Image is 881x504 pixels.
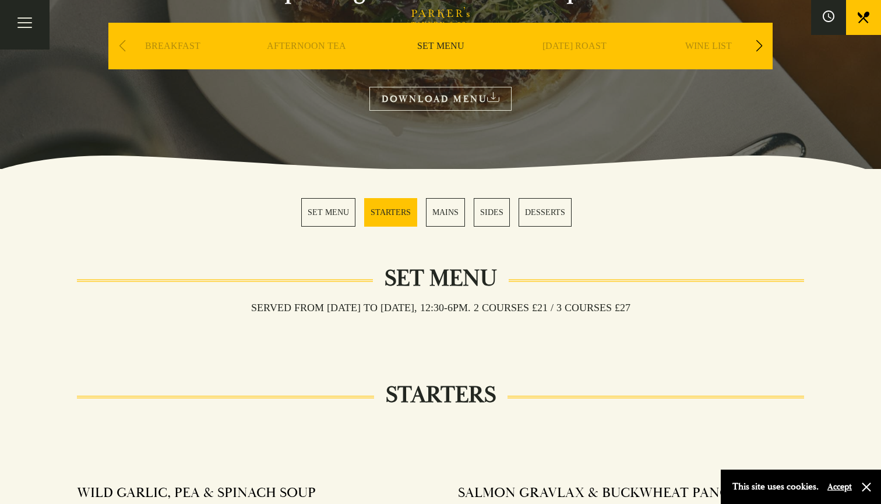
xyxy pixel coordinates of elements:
h2: Set Menu [373,265,509,292]
a: 2 / 5 [364,198,417,227]
div: 1 / 9 [108,23,237,104]
div: Next slide [751,33,767,59]
button: Accept [827,481,852,492]
a: WINE LIST [685,40,732,87]
h3: Served from [DATE] to [DATE], 12:30-6pm. 2 COURSES £21 / 3 COURSES £27 [239,301,642,314]
h2: STARTERS [374,381,508,409]
h4: WILD GARLIC, PEA & SPINACH SOUP [77,484,316,502]
p: This site uses cookies. [732,478,819,495]
div: 2 / 9 [242,23,371,104]
div: Previous slide [114,33,130,59]
a: 4 / 5 [474,198,510,227]
a: AFTERNOON TEA [267,40,346,87]
a: SET MENU [417,40,464,87]
a: DOWNLOAD MENU [369,87,512,111]
a: [DATE] ROAST [542,40,607,87]
div: 3 / 9 [376,23,505,104]
div: 4 / 9 [510,23,639,104]
div: 5 / 9 [644,23,773,104]
a: 1 / 5 [301,198,355,227]
button: Close and accept [861,481,872,493]
a: 3 / 5 [426,198,465,227]
h4: SALMON GRAVLAX & BUCKWHEAT PANCAKES [458,484,763,502]
a: 5 / 5 [519,198,572,227]
a: BREAKFAST [145,40,200,87]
